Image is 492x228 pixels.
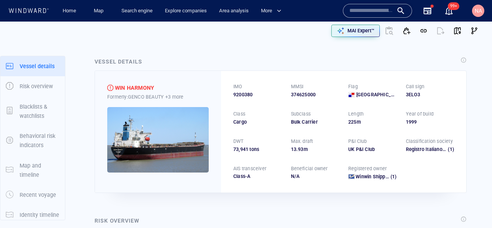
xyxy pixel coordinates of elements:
button: Visual Link Analysis [466,22,483,39]
iframe: Chat [459,193,486,222]
div: WIN HARMONY [115,83,154,92]
a: Blacklists & watchlists [0,107,65,114]
button: Identity timeline [0,205,65,225]
button: Home [57,4,81,18]
a: Risk overview [0,82,65,90]
p: DWT [233,138,244,145]
a: Search engine [118,4,156,18]
div: UK P&I Club [348,146,397,153]
a: Vessel details [0,62,65,69]
button: Recent voyage [0,185,65,205]
div: Cargo [233,119,282,126]
span: 9200380 [233,91,253,98]
p: MAI Expert™ [347,27,374,34]
p: Length [348,111,364,117]
p: Call sign [406,83,425,90]
p: Max. draft [291,138,313,145]
p: Identity timeline [20,210,59,220]
button: MAI Expert™ [331,25,380,37]
button: Map and timeline [0,156,65,185]
a: Area analysis [216,4,252,18]
span: More [261,7,281,15]
span: (1) [447,146,454,153]
p: Flag [348,83,358,90]
button: NA [470,3,486,18]
p: Risk overview [20,82,53,91]
span: 93 [298,146,303,152]
p: Class [233,111,245,117]
div: 3ELO3 [406,91,454,98]
div: 374625000 [291,91,339,98]
button: More [258,4,288,18]
button: View on map [449,22,466,39]
a: Recent voyage [0,191,65,198]
div: Formerly: GENCO BEAUTY [107,93,209,101]
p: MMSI [291,83,304,90]
a: Map [91,4,109,18]
a: Home [60,4,79,18]
p: Recent voyage [20,190,56,199]
span: (1) [389,173,397,180]
a: Winwin Shipping (1) [356,173,396,180]
span: [GEOGRAPHIC_DATA] [356,91,397,98]
span: m [357,119,361,125]
div: Bulk Carrier [291,119,339,126]
p: P&I Club [348,138,367,145]
button: Blacklists & watchlists [0,97,65,126]
div: 1999 [406,119,454,126]
div: Vessel details [95,57,142,66]
button: 99+ [440,2,458,20]
p: Blacklists & watchlists [20,102,60,121]
p: Vessel details [20,62,55,71]
span: 225 [348,119,357,125]
p: Classification society [406,138,453,145]
span: m [304,146,308,152]
p: Behavioral risk indicators [20,131,60,150]
span: Class-A [233,173,250,179]
button: Map [88,4,112,18]
img: 5905c34df283df4c80521e47_0 [107,107,209,173]
a: Explore companies [162,4,210,18]
p: Registered owner [348,165,387,172]
span: . [296,146,298,152]
span: NA [475,8,482,14]
button: Add to vessel list [398,22,415,39]
p: +3 more [165,93,183,101]
a: Behavioral risk indicators [0,137,65,144]
span: 99+ [448,2,459,10]
button: Behavioral risk indicators [0,126,65,156]
span: N/A [291,173,300,179]
div: Registro Italiano Navale (RINA) [406,146,454,153]
p: Year of build [406,111,434,117]
span: 13 [291,146,296,152]
p: Subclass [291,111,311,117]
a: Identity timeline [0,211,65,218]
div: 73,941 tons [233,146,282,153]
p: Beneficial owner [291,165,328,172]
p: IMO [233,83,243,90]
p: AIS transceiver [233,165,266,172]
p: Map and timeline [20,161,60,180]
div: Risk overview [95,216,140,225]
button: Get link [415,22,432,39]
div: Registro Italiano Navale (RINA) [406,146,447,153]
button: Vessel details [0,56,65,76]
a: Map and timeline [0,166,65,173]
button: Risk overview [0,76,65,96]
span: Winwin Shipping [356,174,392,179]
div: Notification center [444,6,454,15]
div: High risk [107,85,113,91]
